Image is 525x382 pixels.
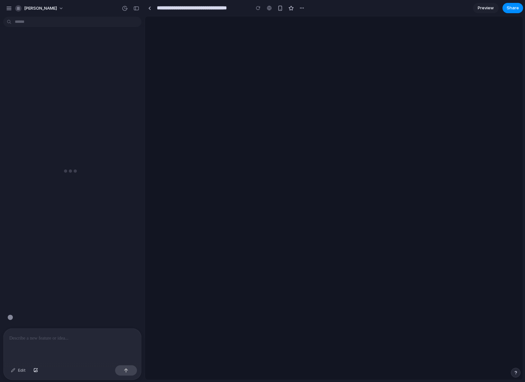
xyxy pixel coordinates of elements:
button: [PERSON_NAME] [13,3,67,14]
button: Share [502,3,523,13]
span: [PERSON_NAME] [24,5,57,12]
span: Preview [478,5,494,11]
a: Preview [473,3,499,13]
span: Share [507,5,519,11]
